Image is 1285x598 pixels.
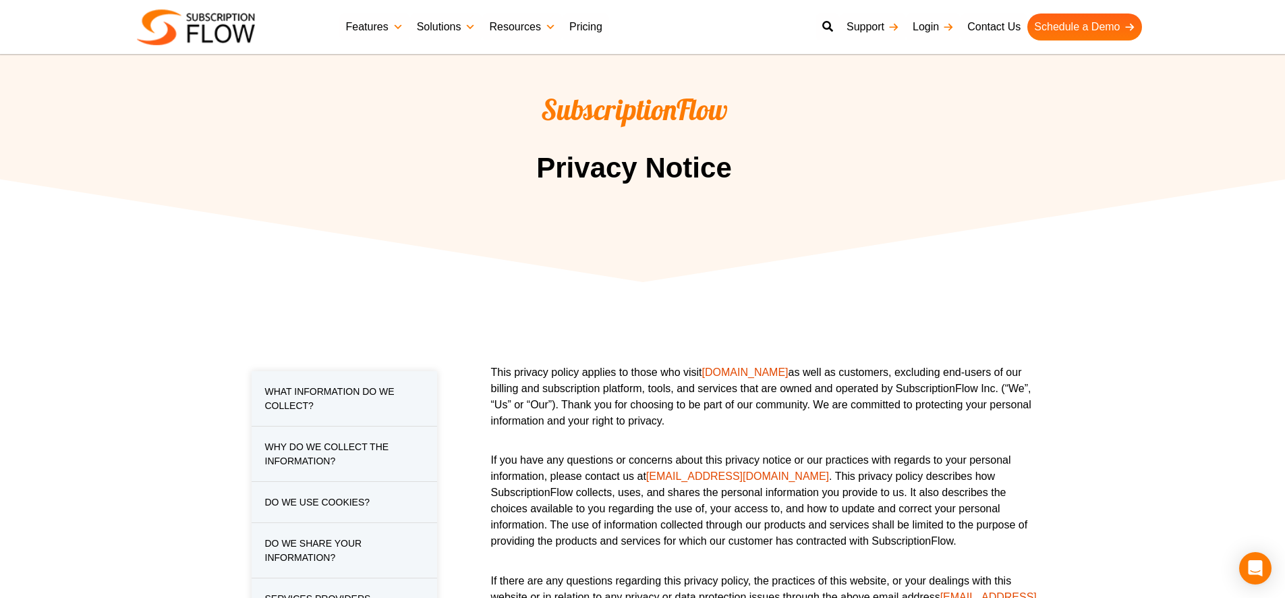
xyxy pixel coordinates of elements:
h2: Privacy Notice [238,152,1031,184]
a: Features [339,13,410,40]
p: If you have any questions or concerns about this privacy notice or our practices with regards to ... [484,452,1041,563]
a: Login [906,13,961,40]
a: [DOMAIN_NAME] [702,366,789,378]
a: WHY DO WE COLLECT THE INFORMATION? [252,427,437,482]
a: Pricing [563,13,609,40]
a: WHAT INFORMATION DO WE COLLECT? [252,371,437,427]
a: [EMAIL_ADDRESS][DOMAIN_NAME] [646,470,829,482]
a: Schedule a Demo [1027,13,1141,40]
p: This privacy policy applies to those who visit as well as customers, excluding end-users of our b... [484,364,1041,443]
span: SubscriptionFlow [541,92,728,128]
span: WHAT INFORMATION DO WE COLLECT? [265,385,424,413]
a: Contact Us [961,13,1027,40]
a: Solutions [410,13,483,40]
span: WHY DO WE COLLECT THE INFORMATION? [265,440,424,468]
img: Subscriptionflow [137,9,255,45]
a: Support [840,13,906,40]
div: Open Intercom Messenger [1239,552,1272,585]
span: DO WE USE COOKIES? [265,495,370,510]
a: Resources [482,13,562,40]
span: DO WE SHARE YOUR INFORMATION? [265,537,424,565]
a: DO WE USE COOKIES? [252,482,437,523]
a: DO WE SHARE YOUR INFORMATION? [252,523,437,578]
